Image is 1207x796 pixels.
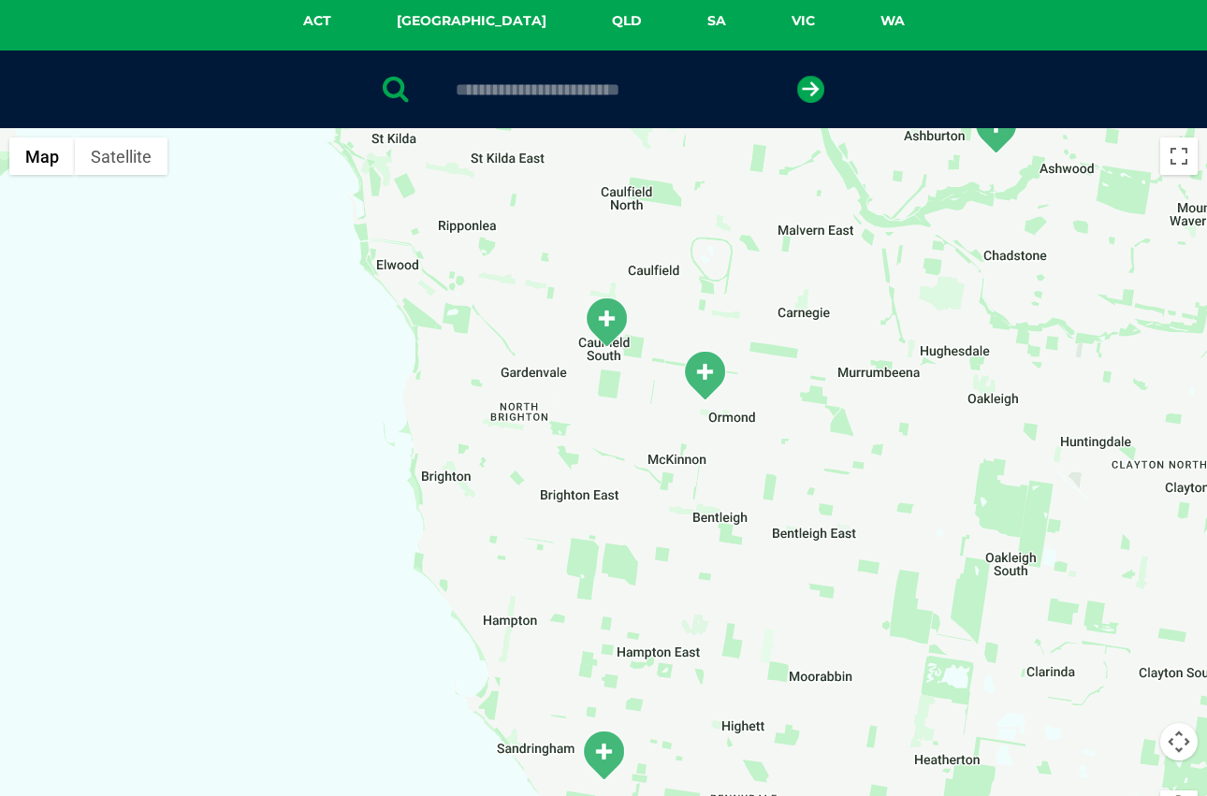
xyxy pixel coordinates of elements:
[681,350,728,401] div: Glen Eira
[579,10,675,32] a: QLD
[364,10,579,32] a: [GEOGRAPHIC_DATA]
[759,10,848,32] a: VIC
[675,10,759,32] a: SA
[580,730,627,781] div: Sandringham
[848,10,938,32] a: WA
[972,103,1019,154] div: Ashburton
[1160,137,1198,175] button: Toggle fullscreen view
[9,137,75,175] button: Show street map
[75,137,167,175] button: Show satellite imagery
[270,10,364,32] a: ACT
[583,297,630,348] div: Caulfield South
[1160,723,1198,760] button: Map camera controls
